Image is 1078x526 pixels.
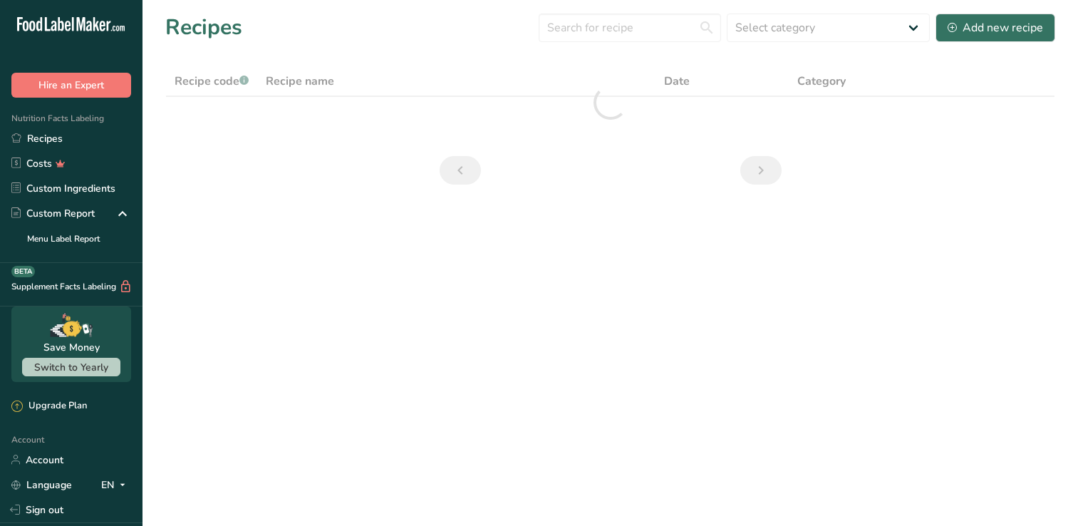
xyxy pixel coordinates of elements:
[936,14,1055,42] button: Add new recipe
[165,11,242,43] h1: Recipes
[11,473,72,497] a: Language
[34,361,108,374] span: Switch to Yearly
[43,340,100,355] div: Save Money
[101,476,131,493] div: EN
[11,206,95,221] div: Custom Report
[539,14,721,42] input: Search for recipe
[948,19,1043,36] div: Add new recipe
[22,358,120,376] button: Switch to Yearly
[11,73,131,98] button: Hire an Expert
[440,156,481,185] a: Previous page
[740,156,782,185] a: Next page
[11,266,35,277] div: BETA
[11,399,87,413] div: Upgrade Plan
